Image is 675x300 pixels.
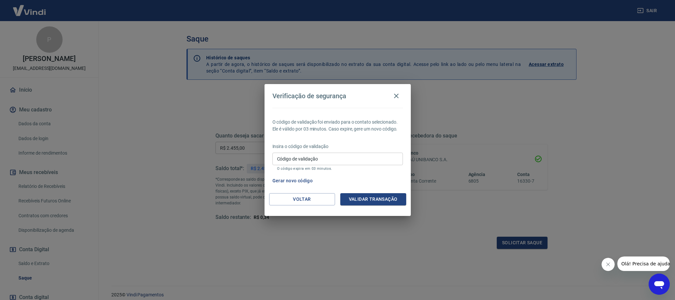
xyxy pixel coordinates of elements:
[602,258,615,271] iframe: Fechar mensagem
[340,193,406,205] button: Validar transação
[272,119,403,133] p: O código de validação foi enviado para o contato selecionado. Ele é válido por 03 minutos. Caso e...
[277,166,398,171] p: O código expira em 03 minutos.
[4,5,55,10] span: Olá! Precisa de ajuda?
[272,143,403,150] p: Insira o código de validação
[649,274,670,295] iframe: Botão para abrir a janela de mensagens
[269,193,335,205] button: Voltar
[272,92,347,100] h4: Verificação de segurança
[617,256,670,271] iframe: Mensagem da empresa
[270,175,316,187] button: Gerar novo código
